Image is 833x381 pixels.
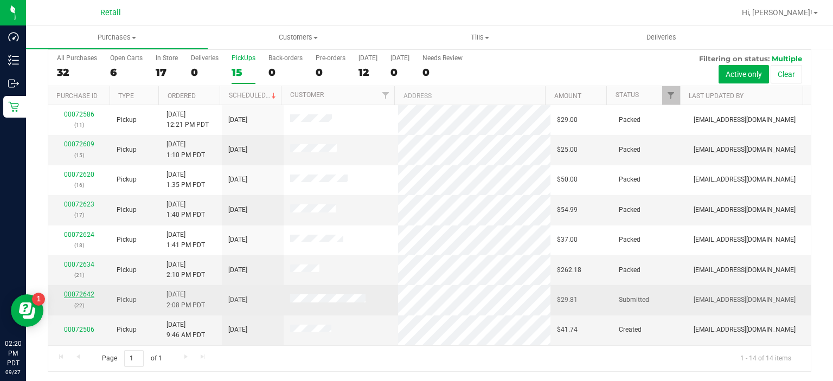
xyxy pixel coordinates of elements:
div: 0 [316,66,345,79]
p: (11) [55,120,104,130]
span: Pickup [117,145,137,155]
span: Tills [390,33,571,42]
span: [DATE] [228,295,247,305]
div: 6 [110,66,143,79]
span: $25.00 [557,145,578,155]
span: Purchases [26,33,208,42]
span: Pickup [117,115,137,125]
a: Filter [662,86,680,105]
span: Deliveries [632,33,691,42]
p: (17) [55,210,104,220]
p: (22) [55,300,104,311]
span: [DATE] 12:21 PM PDT [166,109,209,130]
p: (21) [55,270,104,280]
div: Pre-orders [316,54,345,62]
span: Packed [619,235,640,245]
a: Purchases [26,26,208,49]
a: 00072620 [64,171,94,178]
p: 09/27 [5,368,21,376]
span: $29.81 [557,295,578,305]
a: 00072609 [64,140,94,148]
div: Deliveries [191,54,219,62]
p: (16) [55,180,104,190]
span: [DATE] 1:41 PM PDT [166,230,205,250]
span: [DATE] 2:08 PM PDT [166,289,205,310]
span: [DATE] [228,265,247,275]
span: Pickup [117,235,137,245]
span: [DATE] 9:46 AM PDT [166,320,205,340]
div: Back-orders [268,54,303,62]
div: 0 [422,66,463,79]
span: Packed [619,205,640,215]
span: [DATE] [228,205,247,215]
span: [DATE] 2:10 PM PDT [166,260,205,280]
div: In Store [156,54,178,62]
a: Filter [376,86,394,105]
inline-svg: Outbound [8,78,19,89]
div: 15 [232,66,255,79]
a: 00072634 [64,261,94,268]
span: [EMAIL_ADDRESS][DOMAIN_NAME] [694,265,796,275]
span: $29.00 [557,115,578,125]
a: Ordered [168,92,196,100]
span: [EMAIL_ADDRESS][DOMAIN_NAME] [694,145,796,155]
a: Amount [554,92,581,100]
div: 32 [57,66,97,79]
a: 00072624 [64,231,94,238]
a: Tills [389,26,571,49]
iframe: Resource center [11,294,43,327]
iframe: Resource center unread badge [32,293,45,306]
span: Filtering on status: [699,54,770,63]
span: [DATE] [228,175,247,185]
div: PickUps [232,54,255,62]
a: Scheduled [229,92,278,99]
input: 1 [124,350,144,367]
span: [EMAIL_ADDRESS][DOMAIN_NAME] [694,175,796,185]
th: Address [394,86,545,105]
span: Customers [208,33,389,42]
span: Hi, [PERSON_NAME]! [742,8,812,17]
span: Pickup [117,205,137,215]
span: [EMAIL_ADDRESS][DOMAIN_NAME] [694,205,796,215]
a: Deliveries [571,26,752,49]
span: Submitted [619,295,649,305]
a: Customer [290,91,324,99]
span: 1 - 14 of 14 items [732,350,800,366]
a: 00072642 [64,290,94,298]
span: Packed [619,115,640,125]
button: Clear [771,65,802,83]
span: $50.00 [557,175,578,185]
div: [DATE] [390,54,409,62]
div: 0 [268,66,303,79]
inline-svg: Retail [8,101,19,112]
div: All Purchases [57,54,97,62]
inline-svg: Inventory [8,55,19,66]
a: Purchase ID [56,92,98,100]
button: Active only [719,65,769,83]
span: Pickup [117,295,137,305]
span: Retail [100,8,121,17]
span: [EMAIL_ADDRESS][DOMAIN_NAME] [694,325,796,335]
div: 17 [156,66,178,79]
span: Packed [619,175,640,185]
a: 00072586 [64,111,94,118]
inline-svg: Dashboard [8,31,19,42]
span: $41.74 [557,325,578,335]
span: $262.18 [557,265,581,275]
span: Pickup [117,325,137,335]
div: 0 [191,66,219,79]
span: Pickup [117,265,137,275]
span: [DATE] [228,235,247,245]
a: 00072623 [64,201,94,208]
a: Customers [208,26,389,49]
p: 02:20 PM PDT [5,339,21,368]
span: [DATE] [228,145,247,155]
span: Page of 1 [93,350,171,367]
span: [DATE] 1:10 PM PDT [166,139,205,160]
div: 0 [390,66,409,79]
span: [EMAIL_ADDRESS][DOMAIN_NAME] [694,115,796,125]
span: $54.99 [557,205,578,215]
span: [DATE] 1:35 PM PDT [166,170,205,190]
div: Needs Review [422,54,463,62]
